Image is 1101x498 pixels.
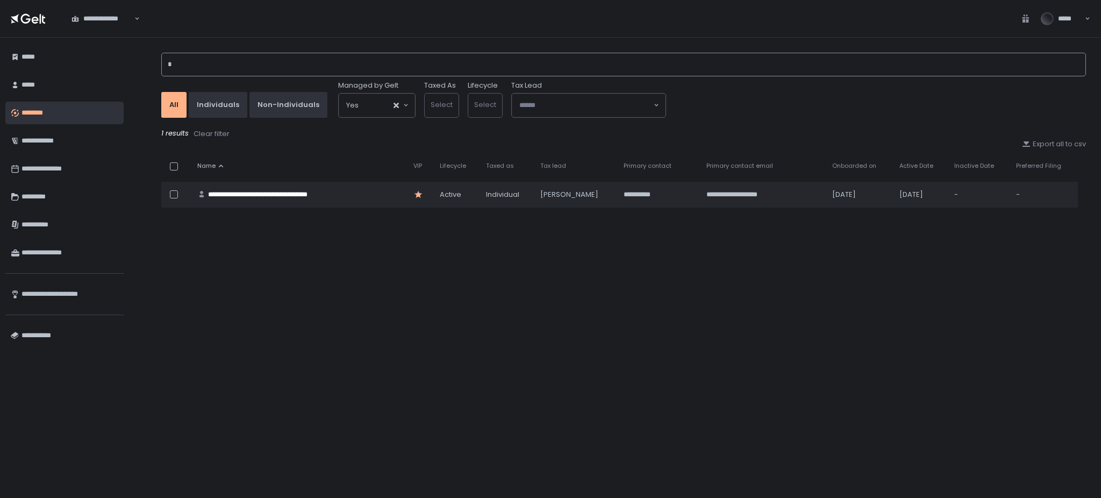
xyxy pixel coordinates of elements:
[1016,190,1071,200] div: -
[197,100,239,110] div: Individuals
[440,190,461,200] span: active
[424,81,456,90] label: Taxed As
[486,162,514,170] span: Taxed as
[65,7,140,30] div: Search for option
[338,81,398,90] span: Managed by Gelt
[519,100,653,111] input: Search for option
[954,190,1003,200] div: -
[832,162,876,170] span: Onboarded on
[512,94,666,117] div: Search for option
[624,162,671,170] span: Primary contact
[339,94,415,117] div: Search for option
[189,92,247,118] button: Individuals
[194,129,230,139] div: Clear filter
[440,162,466,170] span: Lifecycle
[954,162,994,170] span: Inactive Date
[899,162,933,170] span: Active Date
[540,162,566,170] span: Tax lead
[193,129,230,139] button: Clear filter
[413,162,422,170] span: VIP
[474,99,496,110] span: Select
[832,190,886,200] div: [DATE]
[346,100,359,111] span: Yes
[468,81,498,90] label: Lifecycle
[197,162,216,170] span: Name
[486,190,527,200] div: Individual
[899,190,941,200] div: [DATE]
[359,100,392,111] input: Search for option
[161,92,187,118] button: All
[394,103,399,108] button: Clear Selected
[161,129,1086,139] div: 1 results
[1022,139,1086,149] button: Export all to csv
[1016,162,1061,170] span: Preferred Filing
[706,162,773,170] span: Primary contact email
[431,99,453,110] span: Select
[169,100,178,110] div: All
[249,92,327,118] button: Non-Individuals
[258,100,319,110] div: Non-Individuals
[511,81,542,90] span: Tax Lead
[540,190,611,200] div: [PERSON_NAME]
